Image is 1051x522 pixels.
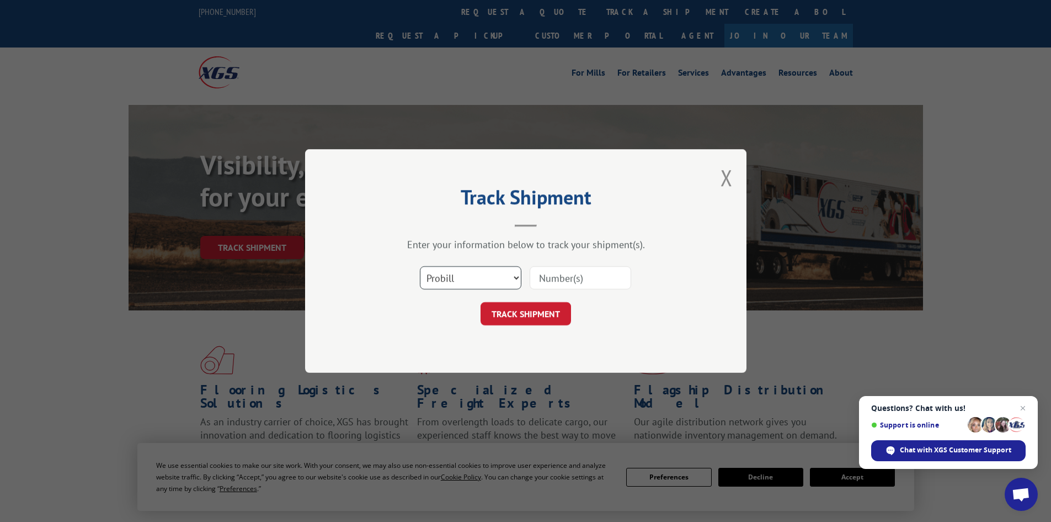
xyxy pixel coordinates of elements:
[360,238,691,251] div: Enter your information below to track your shipment(s).
[871,404,1026,413] span: Questions? Chat with us!
[900,445,1011,455] span: Chat with XGS Customer Support
[871,440,1026,461] div: Chat with XGS Customer Support
[481,302,571,325] button: TRACK SHIPMENT
[360,189,691,210] h2: Track Shipment
[1016,402,1029,415] span: Close chat
[530,266,631,289] input: Number(s)
[721,163,733,192] button: Close modal
[1005,478,1038,511] div: Open chat
[871,421,964,429] span: Support is online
